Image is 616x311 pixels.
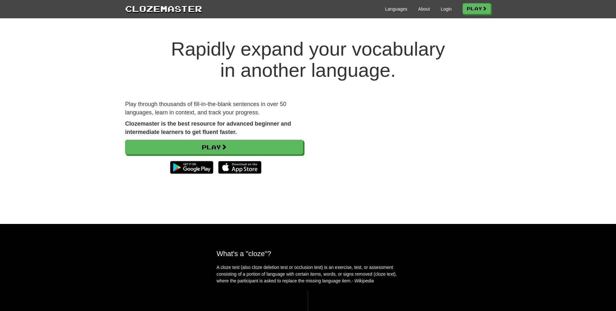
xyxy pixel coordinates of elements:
a: About [418,6,430,12]
a: Login [441,6,452,12]
a: Play [125,140,303,155]
strong: Clozemaster is the best resource for advanced beginner and intermediate learners to get fluent fa... [125,120,291,135]
img: Download_on_the_App_Store_Badge_US-UK_135x40-25178aeef6eb6b83b96f5f2d004eda3bffbb37122de64afbaef7... [218,161,261,174]
em: - Wikipedia [352,278,374,283]
img: Get it on Google Play [167,158,217,177]
p: A cloze test (also cloze deletion test or occlusion test) is an exercise, test, or assessment con... [217,264,399,284]
a: Clozemaster [125,3,202,14]
h2: What's a "cloze"? [217,250,399,258]
a: Play [463,3,491,14]
p: Play through thousands of fill-in-the-blank sentences in over 50 languages, learn in context, and... [125,100,303,117]
a: Languages [385,6,407,12]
